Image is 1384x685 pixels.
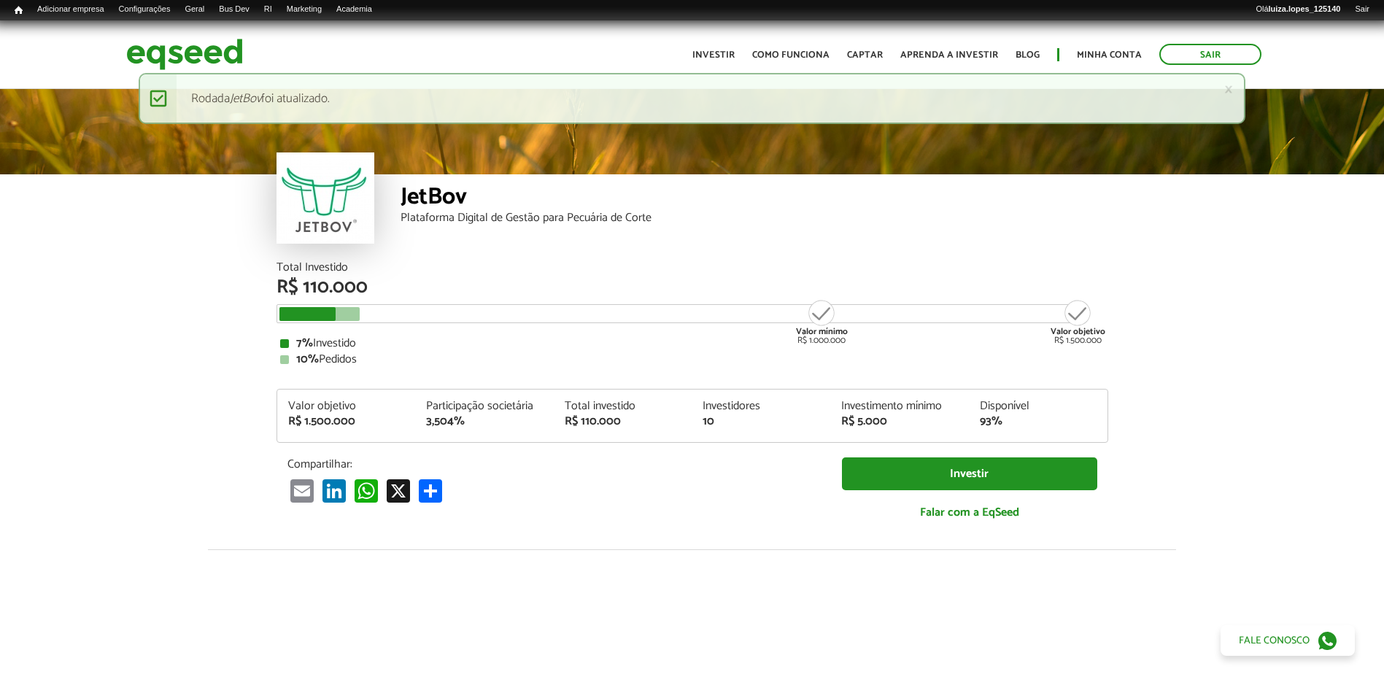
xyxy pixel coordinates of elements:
a: Início [7,4,30,18]
a: Adicionar empresa [30,4,112,15]
a: Configurações [112,4,178,15]
div: R$ 1.000.000 [795,298,849,345]
a: Oláluiza.lopes_125140 [1248,4,1348,15]
a: Falar com a EqSeed [842,498,1097,527]
div: JetBov [401,185,1108,212]
a: X [384,479,413,503]
strong: luiza.lopes_125140 [1269,4,1341,13]
a: Marketing [279,4,329,15]
div: R$ 110.000 [565,416,681,427]
div: 3,504% [426,416,543,427]
div: R$ 1.500.000 [288,416,405,427]
a: Bus Dev [212,4,257,15]
a: Compartilhar [416,479,445,503]
strong: 7% [296,333,313,353]
span: Início [15,5,23,15]
div: Participação societária [426,400,543,412]
div: Valor objetivo [288,400,405,412]
div: Pedidos [280,354,1105,365]
div: R$ 110.000 [277,278,1108,297]
a: Sair [1348,4,1377,15]
a: Email [287,479,317,503]
a: Minha conta [1077,50,1142,60]
div: Total Investido [277,262,1108,274]
a: Aprenda a investir [900,50,998,60]
div: 93% [980,416,1097,427]
div: Plataforma Digital de Gestão para Pecuária de Corte [401,212,1108,224]
a: Sair [1159,44,1261,65]
a: RI [257,4,279,15]
img: EqSeed [126,35,243,74]
div: 10 [703,416,819,427]
a: Blog [1016,50,1040,60]
div: Investidores [703,400,819,412]
a: Academia [329,4,379,15]
a: Investir [692,50,735,60]
div: R$ 1.500.000 [1051,298,1105,345]
a: Como funciona [752,50,830,60]
a: Captar [847,50,883,60]
a: × [1224,82,1233,97]
p: Compartilhar: [287,457,820,471]
div: Rodada foi atualizado. [139,73,1246,124]
strong: Valor mínimo [796,325,848,338]
strong: 10% [296,349,319,369]
a: WhatsApp [352,479,381,503]
a: Fale conosco [1221,625,1355,656]
div: Investimento mínimo [841,400,958,412]
em: JetBov [230,88,261,109]
a: Geral [177,4,212,15]
div: Total investido [565,400,681,412]
div: Investido [280,338,1105,349]
strong: Valor objetivo [1051,325,1105,338]
a: Investir [842,457,1097,490]
div: R$ 5.000 [841,416,958,427]
a: LinkedIn [320,479,349,503]
div: Disponível [980,400,1097,412]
